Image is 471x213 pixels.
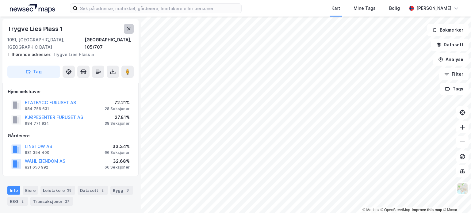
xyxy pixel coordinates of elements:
[439,68,469,80] button: Filter
[7,52,53,57] span: Tilhørende adresser:
[10,4,55,13] img: logo.a4113a55bc3d86da70a041830d287a7e.svg
[78,186,108,195] div: Datasett
[416,5,451,12] div: [PERSON_NAME]
[8,88,133,95] div: Hjemmelshaver
[105,114,130,121] div: 27.81%
[25,165,48,170] div: 821 650 992
[105,99,130,106] div: 72.21%
[105,106,130,111] div: 28 Seksjoner
[66,187,73,193] div: 38
[23,186,38,195] div: Eiere
[64,198,71,204] div: 27
[25,150,49,155] div: 981 354 400
[105,143,130,150] div: 33.34%
[124,187,131,193] div: 3
[440,184,471,213] div: Kontrollprogram for chat
[412,208,442,212] a: Improve this map
[7,186,20,195] div: Info
[25,121,49,126] div: 984 771 924
[354,5,376,12] div: Mine Tags
[427,24,469,36] button: Bokmerker
[433,53,469,66] button: Analyse
[440,184,471,213] iframe: Chat Widget
[8,132,133,139] div: Gårdeiere
[105,150,130,155] div: 66 Seksjoner
[440,83,469,95] button: Tags
[457,183,468,194] img: Z
[105,165,130,170] div: 66 Seksjoner
[110,186,133,195] div: Bygg
[7,36,85,51] div: 1051, [GEOGRAPHIC_DATA], [GEOGRAPHIC_DATA]
[99,187,105,193] div: 2
[431,39,469,51] button: Datasett
[105,121,130,126] div: 38 Seksjoner
[25,106,49,111] div: 984 756 631
[85,36,134,51] div: [GEOGRAPHIC_DATA], 105/707
[7,24,64,34] div: Trygve Lies Plass 1
[19,198,25,204] div: 2
[7,66,60,78] button: Tag
[381,208,410,212] a: OpenStreetMap
[105,158,130,165] div: 32.68%
[7,51,129,58] div: Trygve Lies Plass 5
[331,5,340,12] div: Kart
[7,197,28,206] div: ESG
[78,4,241,13] input: Søk på adresse, matrikkel, gårdeiere, leietakere eller personer
[362,208,379,212] a: Mapbox
[30,197,73,206] div: Transaksjoner
[389,5,400,12] div: Bolig
[40,186,75,195] div: Leietakere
